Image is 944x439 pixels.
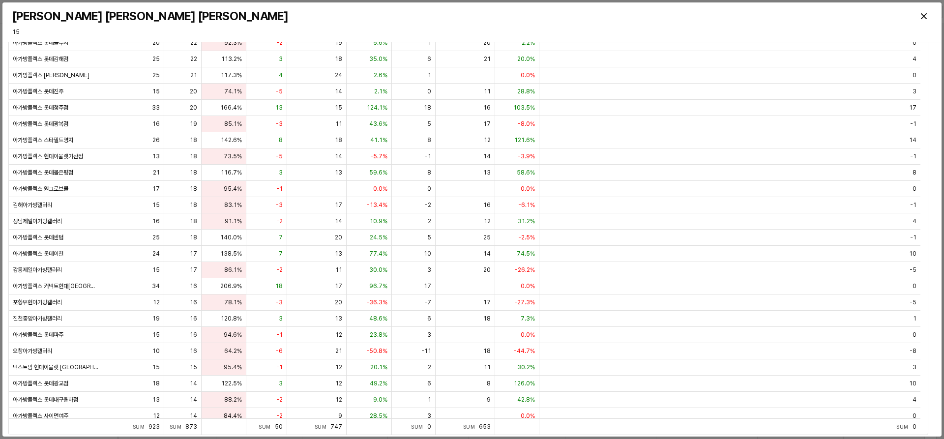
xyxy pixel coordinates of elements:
span: 85.1% [224,120,242,128]
span: 9 [487,396,491,404]
span: 아가방플렉스 롯데센텀 [13,234,63,241]
span: 18 [190,169,197,176]
span: 12 [335,380,342,387]
span: -1 [910,152,916,160]
span: 16 [190,315,197,322]
span: 20 [483,266,491,274]
span: 117.3% [221,71,242,79]
span: 15 [190,363,197,371]
span: 아가방플렉스 스타필드명지 [13,136,73,144]
span: 3 [913,363,916,371]
span: -8.0% [518,120,535,128]
span: 77.4% [369,250,387,258]
span: 24 [335,71,342,79]
span: 3 [427,331,431,339]
span: 오창아가방갤러리 [13,347,52,355]
span: 15 [152,363,160,371]
span: -11 [421,347,431,355]
span: 아가방플렉스 롯데광복점 [13,120,68,128]
span: 0 [913,412,916,420]
span: 35.0% [369,55,387,63]
span: 6 [427,380,431,387]
span: 49.2% [370,380,387,387]
span: 59.6% [369,169,387,176]
span: 124.1% [367,104,387,112]
span: 5 [427,120,431,128]
span: 넥스트맘 현대아울렛 [GEOGRAPHIC_DATA] [13,363,99,371]
span: 0 [913,423,916,430]
span: -3 [276,201,283,209]
span: 11 [335,266,342,274]
span: 19 [190,120,197,128]
span: 3 [427,266,431,274]
span: 18 [335,55,342,63]
span: 20 [190,88,197,95]
span: 14 [483,250,491,258]
span: 아가방플렉스 롯데몰은평점 [13,169,73,176]
span: 5 [427,234,431,241]
span: 0.0% [521,71,535,79]
span: -2 [276,412,283,420]
span: 16 [190,282,197,290]
span: Sum [411,424,427,430]
span: 14 [909,136,916,144]
span: 16 [152,120,160,128]
span: 18 [190,152,197,160]
span: 33 [152,104,160,112]
span: 아가방플렉스 롯데김해점 [13,55,68,63]
span: 아가방플렉스 롯데몰수지 [13,39,68,47]
span: 14 [335,88,342,95]
span: 아가방플렉스 롯데파주 [13,331,63,339]
span: 진천중앙아가방갤러리 [13,315,62,322]
span: -3 [276,120,283,128]
span: 17 [335,282,342,290]
span: 206.9% [220,282,242,290]
span: Sum [896,424,913,430]
span: 16 [152,217,160,225]
span: Sum [463,424,479,430]
span: 25 [152,234,160,241]
span: -2 [276,39,283,47]
span: 0 [427,185,431,193]
span: 아가방플렉스 사이먼여주 [13,412,68,420]
span: 95.4% [224,363,242,371]
span: 42.8% [517,396,535,404]
span: 0 [913,71,916,79]
span: 50 [275,423,283,430]
span: 10 [909,380,916,387]
span: 12 [153,412,160,420]
span: 103.5% [513,104,535,112]
span: 18 [152,380,160,387]
span: Sum [170,424,186,430]
span: -1 [276,363,283,371]
span: 142.6% [221,136,242,144]
span: 8 [427,169,431,176]
span: 12 [484,217,491,225]
span: 58.6% [517,169,535,176]
span: 74.5% [517,250,535,258]
span: 0.0% [521,412,535,420]
span: 21 [484,55,491,63]
span: 0 [913,282,916,290]
span: -6 [276,347,283,355]
span: 강릉제일아가방갤러리 [13,266,62,274]
span: 아가방플렉스 롯데진주 [13,88,63,95]
span: 2.1% [374,88,387,95]
span: 122.5% [221,380,242,387]
span: 0 [427,423,431,430]
span: 20 [335,298,342,306]
span: 95.4% [224,185,242,193]
span: 28.8% [517,88,535,95]
span: 12 [335,331,342,339]
span: 13 [335,250,342,258]
span: 2 [428,363,431,371]
span: 아가방플렉스 현대아울렛가산점 [13,152,83,160]
span: 12 [484,136,491,144]
span: 18 [190,185,197,193]
span: 18 [483,347,491,355]
span: 34 [152,282,160,290]
span: 18 [190,201,197,209]
span: -3 [276,298,283,306]
span: 41.1% [370,136,387,144]
span: 20 [483,39,491,47]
